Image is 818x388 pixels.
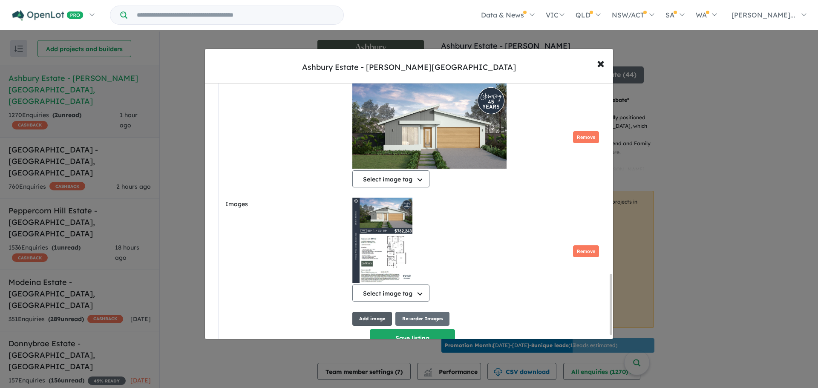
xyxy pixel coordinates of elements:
button: Select image tag [352,170,429,187]
button: Add image [352,312,392,326]
button: Save listing [370,329,455,348]
button: Re-order Images [395,312,449,326]
img: KkNAAAAAElFTkSuQmCC [352,83,507,169]
div: Ashbury Estate - [PERSON_NAME][GEOGRAPHIC_DATA] [302,62,516,73]
img: 2Q== [352,198,412,283]
label: Images [225,199,349,210]
button: Select image tag [352,285,429,302]
button: Remove [573,131,599,144]
button: Remove [573,245,599,258]
input: Try estate name, suburb, builder or developer [129,6,342,24]
img: Openlot PRO Logo White [12,10,84,21]
span: × [597,54,605,72]
span: [PERSON_NAME]... [732,11,795,19]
